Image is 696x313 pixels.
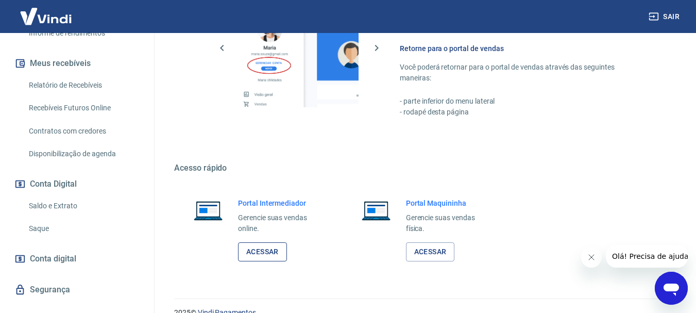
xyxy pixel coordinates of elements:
[25,143,142,164] a: Disponibilização de agenda
[12,1,79,32] img: Vindi
[25,195,142,217] a: Saldo e Extrato
[238,242,287,261] a: Acessar
[25,218,142,239] a: Saque
[12,173,142,195] button: Conta Digital
[647,7,684,26] button: Sair
[25,121,142,142] a: Contratos com credores
[354,198,398,223] img: Imagem de um notebook aberto
[400,96,647,107] p: - parte inferior do menu lateral
[400,43,647,54] h6: Retorne para o portal de vendas
[12,278,142,301] a: Segurança
[406,212,491,234] p: Gerencie suas vendas física.
[12,248,142,270] a: Conta digital
[581,247,602,268] iframe: Close message
[406,242,455,261] a: Acessar
[25,75,142,96] a: Relatório de Recebíveis
[25,23,142,44] a: Informe de rendimentos
[25,97,142,119] a: Recebíveis Futuros Online
[186,198,230,223] img: Imagem de um notebook aberto
[400,62,647,84] p: Você poderá retornar para o portal de vendas através das seguintes maneiras:
[606,245,688,268] iframe: Message from company
[238,212,324,234] p: Gerencie suas vendas online.
[406,198,491,208] h6: Portal Maquininha
[655,272,688,305] iframe: Button to launch messaging window
[12,52,142,75] button: Meus recebíveis
[238,198,324,208] h6: Portal Intermediador
[30,252,76,266] span: Conta digital
[174,163,671,173] h5: Acesso rápido
[6,7,87,15] span: Olá! Precisa de ajuda?
[400,107,647,118] p: - rodapé desta página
